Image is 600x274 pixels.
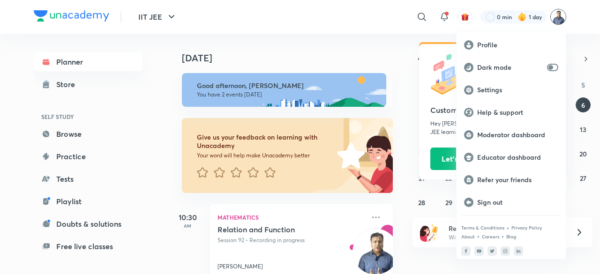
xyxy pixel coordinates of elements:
[461,234,475,239] a: About
[477,86,558,94] p: Settings
[457,124,566,146] a: Moderator dashboard
[477,63,543,72] p: Dark mode
[477,232,480,240] div: •
[477,176,558,184] p: Refer your friends
[477,41,558,49] p: Profile
[477,131,558,139] p: Moderator dashboard
[511,225,542,230] a: Privacy Policy
[506,223,510,232] div: •
[457,101,566,124] a: Help & support
[506,234,516,239] a: Blog
[501,232,504,240] div: •
[457,146,566,169] a: Educator dashboard
[482,234,499,239] a: Careers
[477,198,558,207] p: Sign out
[457,34,566,56] a: Profile
[477,153,558,162] p: Educator dashboard
[457,79,566,101] a: Settings
[461,225,504,230] a: Terms & Conditions
[477,108,558,117] p: Help & support
[457,169,566,191] a: Refer your friends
